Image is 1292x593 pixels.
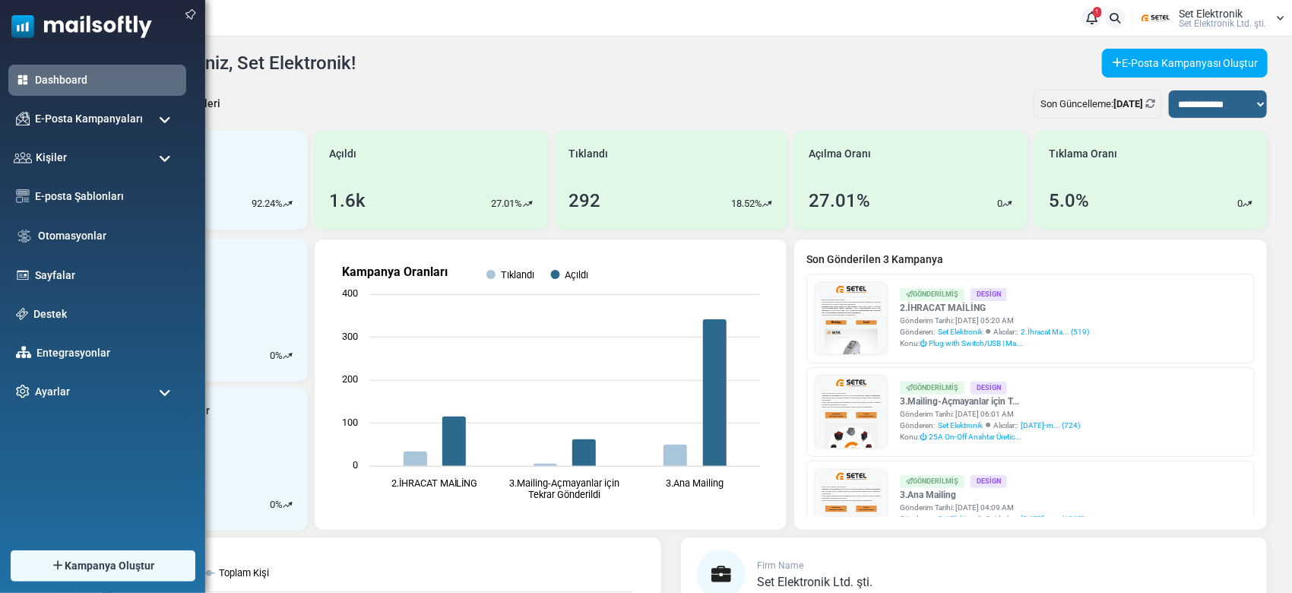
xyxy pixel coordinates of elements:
[758,560,804,571] span: Firm Name
[270,497,275,512] p: 0
[900,502,1085,513] div: Gönderim Tarihi: [DATE] 04:09 AM
[666,477,724,489] text: 3.Ana Mailing
[569,187,601,214] div: 292
[971,288,1007,301] div: Design
[391,477,477,489] text: 2.İHRACAT MAİLİNG
[16,385,30,398] img: settings-icon.svg
[900,513,1085,525] div: Gönderen: Alıcılar::
[920,339,1023,347] span: ⏻ Plug with Switch/USB | Ma...
[1081,8,1102,28] a: 1
[565,269,588,281] text: Açıldı
[938,420,983,431] span: Set Elektronik
[16,73,30,87] img: dashboard-icon-active.svg
[1049,146,1117,162] span: Tıklama Oranı
[806,252,1255,268] a: Son Gönderilen 3 Kampanya
[900,408,1080,420] div: Gönderim Tarihi: [DATE] 06:01 AM
[270,497,293,512] div: %
[900,395,1080,408] a: 3.Mailing-Açmayanlar için T...
[938,326,983,338] span: Set Elektronik
[1049,187,1089,214] div: 5.0%
[492,196,523,211] p: 27.01%
[1145,98,1155,109] a: Refresh Stats
[1137,7,1284,30] a: User Logo Set Elektronik Set Elektronik Ltd. şti.
[16,308,28,320] img: support-icon.svg
[1102,49,1268,78] a: E-Posta Kampanyası Oluştur
[900,382,964,395] div: Gönderilmiş
[900,475,964,488] div: Gönderilmiş
[342,373,358,385] text: 200
[35,72,179,88] a: Dashboard
[270,348,275,363] p: 0
[35,111,143,127] span: E-Posta Kampanyaları
[758,576,873,588] a: Set Elektronik Ltd. şti.
[900,288,964,301] div: Gönderilmiş
[900,338,1089,349] div: Konu:
[1179,19,1266,28] span: Set Elektronik Ltd. şti.
[1137,7,1175,30] img: User Logo
[900,488,1085,502] a: 3.Ana Mailing
[36,150,67,166] span: Kişiler
[971,382,1007,395] div: Design
[219,567,269,579] text: Toplam Kişi
[1021,326,1089,338] a: 2.İhracat Ma... (519)
[509,477,619,500] text: 3.Mailing-Açmayanlar için Tekrar Gönderildi
[16,268,30,282] img: landing_pages.svg
[971,475,1007,488] div: Design
[501,269,534,281] text: Tıklandı
[33,306,179,322] a: Destek
[1021,420,1080,431] a: [DATE]-m... (724)
[270,348,293,363] div: %
[35,268,179,284] a: Sayfalar
[74,52,356,75] h4: Tekrar hoş geldiniz, Set Elektronik!
[1021,513,1085,525] a: [DATE]-m... (1267)
[900,315,1089,326] div: Gönderim Tarihi: [DATE] 05:20 AM
[16,112,30,125] img: campaigns-icon.png
[35,384,70,400] span: Ayarlar
[38,228,179,244] a: Otomasyonlar
[342,417,358,428] text: 100
[342,331,358,342] text: 300
[900,326,1089,338] div: Gönderen: Alıcılar::
[16,227,33,245] img: workflow.svg
[920,433,1021,441] span: ⏻ 25A On-Off Anahtar Üretic...
[327,252,775,518] svg: Kampanya Oranları
[569,146,609,162] span: Tıklandı
[342,265,448,279] text: Kampanya Oranları
[1179,8,1243,19] span: Set Elektronik
[1094,7,1102,17] span: 1
[329,187,366,214] div: 1.6k
[16,189,30,203] img: email-templates-icon.svg
[14,152,32,163] img: contacts-icon.svg
[1113,98,1143,109] b: [DATE]
[329,146,356,162] span: Açıldı
[938,513,983,525] span: Set Elektronik
[252,196,283,211] p: 92.24%
[342,287,358,299] text: 400
[809,187,870,214] div: 27.01%
[758,575,873,589] span: Set Elektronik Ltd. şti.
[35,189,179,205] a: E-posta Şablonları
[900,301,1089,315] a: 2.İHRACAT MAİLİNG
[36,345,179,361] a: Entegrasyonlar
[731,196,762,211] p: 18.52%
[900,420,1080,431] div: Gönderen: Alıcılar::
[997,196,1002,211] p: 0
[353,459,358,471] text: 0
[900,431,1080,442] div: Konu:
[809,146,871,162] span: Açılma Oranı
[1237,196,1243,211] p: 0
[1034,90,1162,119] div: Son Güncelleme:
[65,558,154,574] span: Kampanya Oluştur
